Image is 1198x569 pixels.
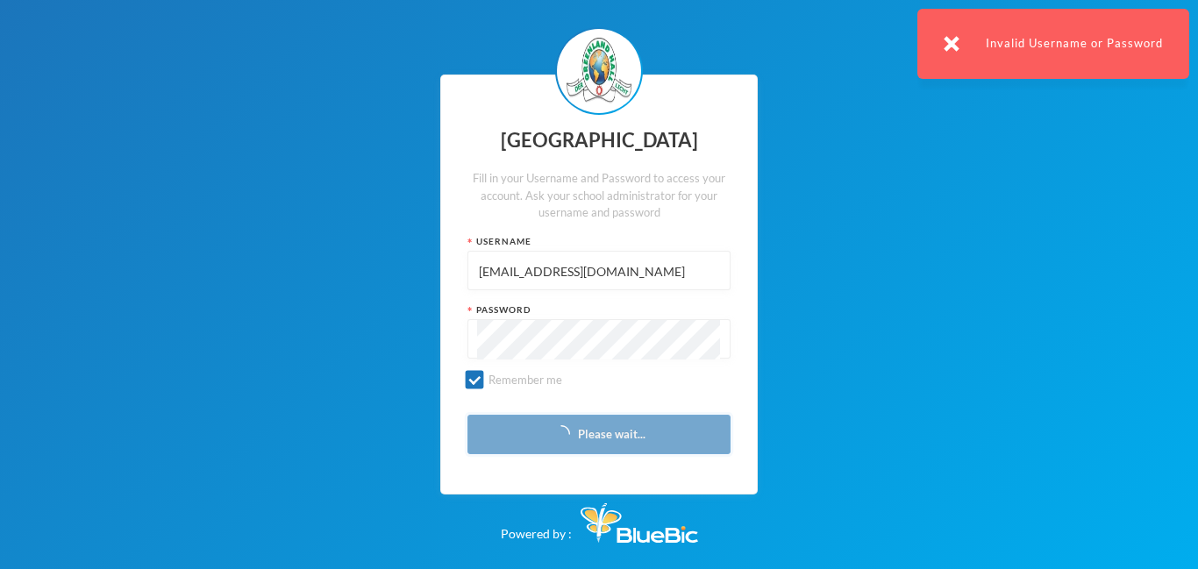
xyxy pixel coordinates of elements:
div: Fill in your Username and Password to access your account. Ask your school administrator for your... [467,170,731,222]
img: Bluebic [581,503,698,543]
button: Please wait... [467,415,731,454]
div: Username [467,235,731,248]
div: Invalid Username or Password [917,9,1189,79]
div: Powered by : [501,494,698,543]
div: [GEOGRAPHIC_DATA] [467,124,731,158]
div: Password [467,303,731,317]
span: Remember me [481,373,569,387]
i: icon: loading [553,425,570,443]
